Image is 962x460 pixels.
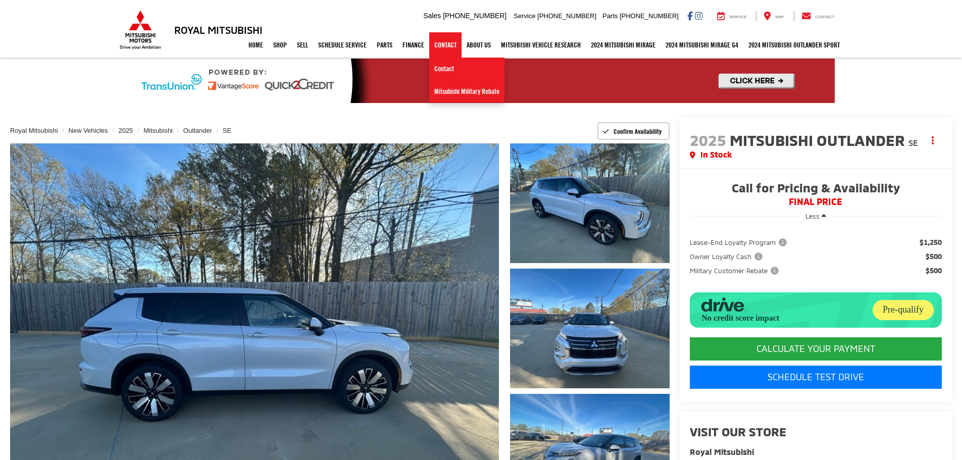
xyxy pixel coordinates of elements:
span: Lease-End Loyalty Program [690,237,789,247]
a: SE [223,127,231,134]
a: Royal Mitsubishi [10,127,58,134]
span: Less [805,212,820,220]
a: Instagram: Click to visit our Instagram page [695,12,702,20]
a: Schedule Test Drive [690,366,942,389]
span: dropdown dots [932,136,934,144]
a: Expand Photo 1 [510,143,670,263]
span: Map [775,15,784,19]
a: Finance [397,32,429,58]
span: Confirm Availability [614,127,662,135]
span: $500 [926,251,942,262]
span: Contact [815,15,834,19]
a: Expand Photo 2 [510,269,670,388]
h3: Royal Mitsubishi [174,24,263,35]
a: New Vehicles [69,127,108,134]
span: Military Customer Rebate [690,266,781,276]
a: Schedule Service: Opens in a new tab [313,32,372,58]
img: Quick2Credit [128,59,835,103]
button: Military Customer Rebate [690,266,782,276]
a: Mitsubishi Military Rebate [429,80,504,103]
span: [PHONE_NUMBER] [443,12,507,20]
a: 2024 Mitsubishi Mirage G4 [661,32,743,58]
h2: Visit our Store [690,425,942,438]
span: Sales [423,12,441,20]
span: $1,250 [920,237,942,247]
button: Actions [924,131,942,149]
a: Mitsubishi [143,127,173,134]
a: 2024 Mitsubishi Mirage [586,32,661,58]
button: Less [800,207,831,225]
a: Facebook: Click to visit our Facebook page [687,12,693,20]
a: 2024 Mitsubishi Outlander SPORT [743,32,845,58]
a: Contact [429,58,504,80]
img: Mitsubishi [118,10,163,49]
strong: Royal Mitsubishi [690,447,754,456]
span: [PHONE_NUMBER] [620,12,679,20]
a: Contact [429,32,462,58]
a: Parts: Opens in a new tab [372,32,397,58]
span: Call for Pricing & Availability [690,182,942,197]
span: FINAL PRICE [690,197,942,207]
: CALCULATE YOUR PAYMENT [690,337,942,361]
a: Sell [292,32,313,58]
a: Outlander [183,127,212,134]
a: Contact [794,11,842,21]
button: Owner Loyalty Cash [690,251,766,262]
span: Owner Loyalty Cash [690,251,765,262]
a: About Us [462,32,496,58]
span: Mitsubishi Outlander [730,131,908,149]
a: Service [710,11,754,21]
a: 2025 [118,127,133,134]
span: Service [729,15,747,19]
span: SE [908,138,918,147]
a: Home [243,32,268,58]
span: Service [514,12,535,20]
a: Mitsubishi Vehicle Research [496,32,586,58]
span: $500 [926,266,942,276]
img: 2025 Mitsubishi Outlander SE [508,142,671,264]
a: Shop [268,32,292,58]
img: 2025 Mitsubishi Outlander SE [508,267,671,389]
span: [PHONE_NUMBER] [537,12,596,20]
span: 2025 [690,131,726,149]
span: In Stock [700,149,732,161]
a: Map [756,11,791,21]
button: Lease-End Loyalty Program [690,237,790,247]
button: Confirm Availability [597,122,670,140]
span: Parts [602,12,618,20]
